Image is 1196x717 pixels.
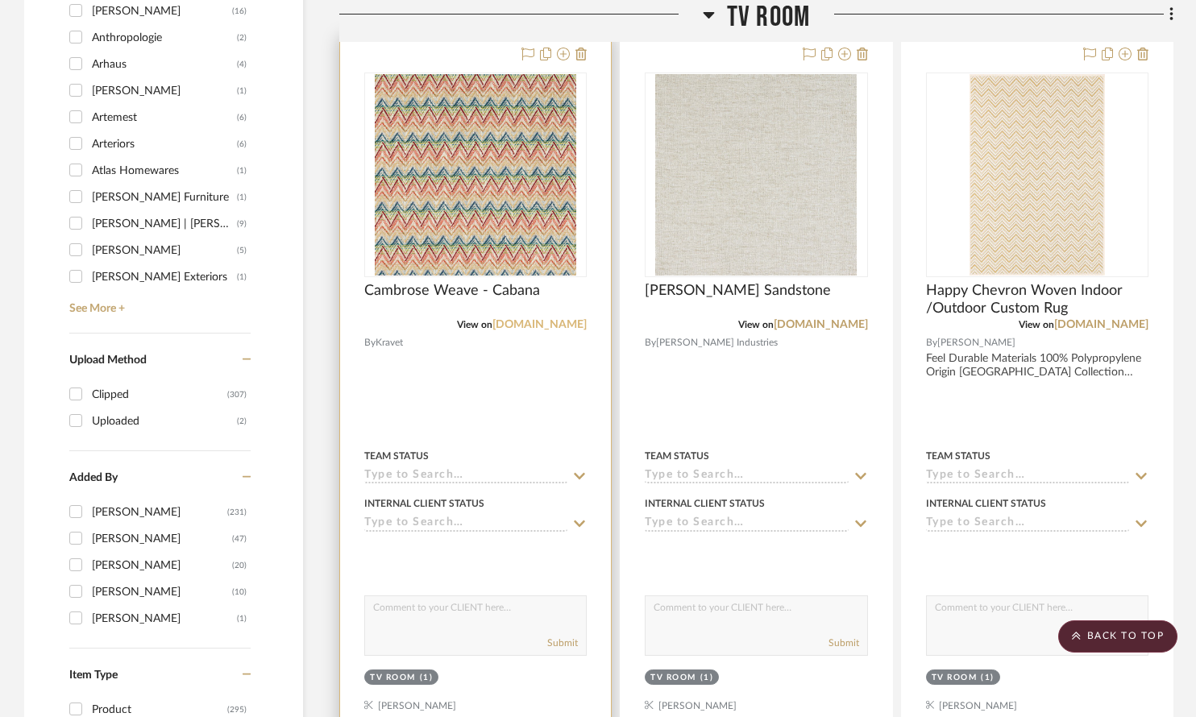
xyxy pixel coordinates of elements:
div: Anthropologie [92,25,237,51]
div: [PERSON_NAME] [92,526,232,552]
div: (1) [237,78,247,104]
scroll-to-top-button: BACK TO TOP [1058,620,1177,653]
img: Cambrose Weave - Cabana [375,74,576,276]
div: TV Room [650,672,696,684]
div: Atlas Homewares [92,158,237,184]
div: (1) [237,264,247,290]
div: Arhaus [92,52,237,77]
div: Internal Client Status [364,496,484,511]
div: (231) [227,499,247,525]
div: [PERSON_NAME] Furniture [92,184,237,210]
div: (1) [420,672,434,684]
a: [DOMAIN_NAME] [492,319,587,330]
div: (6) [237,131,247,157]
div: Team Status [364,449,429,463]
span: Happy Chevron Woven Indoor /Outdoor Custom Rug [926,282,1148,317]
span: Item Type [69,669,118,681]
span: View on [738,320,774,329]
a: [DOMAIN_NAME] [1054,319,1148,330]
div: (1) [237,606,247,632]
button: Submit [547,636,578,650]
span: View on [457,320,492,329]
div: Team Status [926,449,990,463]
input: Type to Search… [364,516,567,532]
div: (9) [237,211,247,237]
div: Artemest [92,105,237,131]
span: View on [1019,320,1054,329]
div: TV Room [370,672,416,684]
span: [PERSON_NAME] Sandstone [645,282,831,300]
div: (5) [237,238,247,263]
input: Type to Search… [645,516,848,532]
input: Type to Search… [364,469,567,484]
div: [PERSON_NAME] [92,499,227,525]
span: Upload Method [69,354,147,366]
input: Type to Search… [645,469,848,484]
span: [PERSON_NAME] [937,335,1015,350]
span: Added By [69,472,118,483]
div: (20) [232,553,247,578]
a: See More + [65,290,251,316]
div: Team Status [645,449,709,463]
div: Clipped [92,382,227,408]
span: [PERSON_NAME] Industries [656,335,778,350]
button: Submit [828,636,859,650]
div: [PERSON_NAME] [92,78,237,104]
div: (4) [237,52,247,77]
div: (2) [237,25,247,51]
div: [PERSON_NAME] [92,238,237,263]
a: [DOMAIN_NAME] [774,319,868,330]
div: Internal Client Status [645,496,765,511]
div: [PERSON_NAME] [92,553,232,578]
img: Happy Chevron Woven Indoor /Outdoor Custom Rug [970,74,1105,276]
div: Internal Client Status [926,496,1046,511]
span: Kravet [376,335,403,350]
div: (2) [237,408,247,434]
span: By [645,335,656,350]
div: [PERSON_NAME] | [PERSON_NAME] [92,211,237,237]
img: Duval Sandstone [655,74,857,276]
div: (1) [237,158,247,184]
div: (1) [981,672,995,684]
div: (307) [227,382,247,408]
div: (1) [237,184,247,210]
input: Type to Search… [926,469,1129,484]
div: (47) [232,526,247,552]
span: By [364,335,376,350]
span: Cambrose Weave - Cabana [364,282,540,300]
span: By [926,335,937,350]
div: TV Room [932,672,978,684]
input: Type to Search… [926,516,1129,532]
div: (1) [700,672,714,684]
div: [PERSON_NAME] [92,579,232,605]
div: (10) [232,579,247,605]
div: (6) [237,105,247,131]
div: [PERSON_NAME] [92,606,237,632]
div: Uploaded [92,408,237,434]
div: Arteriors [92,131,237,157]
div: [PERSON_NAME] Exteriors [92,264,237,290]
